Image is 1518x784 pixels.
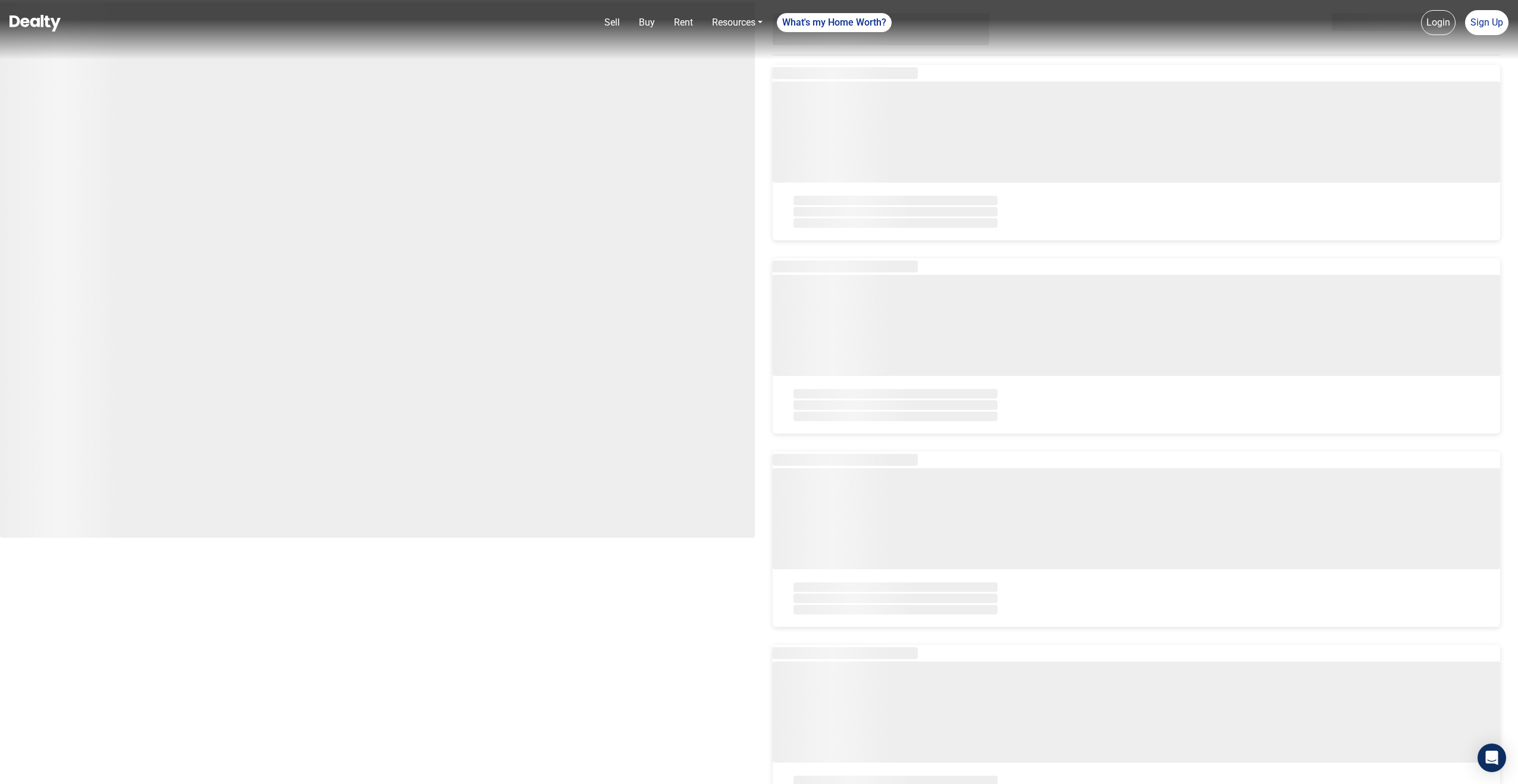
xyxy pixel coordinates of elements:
span: ‌ [793,412,998,421]
span: ‌ [773,661,1501,763]
span: ‌ [773,67,918,79]
span: ‌ [793,605,998,614]
img: Dealty - Buy, Sell & Rent Homes [10,15,61,32]
span: ‌ [773,261,918,272]
a: Sell [600,11,625,35]
div: Open Intercom Messenger [1478,744,1506,772]
span: ‌ [793,594,998,603]
span: ‌ [773,647,918,659]
span: ‌ [793,218,998,228]
span: ‌ [793,400,998,410]
a: Rent [669,11,698,35]
span: ‌ [793,582,998,592]
a: What's my Home Worth? [777,13,892,32]
a: Sign Up [1465,10,1508,35]
iframe: BigID CMP Widget [6,748,42,784]
span: ‌ [773,468,1501,569]
span: ‌ [793,389,998,399]
span: ‌ [773,454,918,466]
a: Buy [634,11,660,35]
a: Login [1421,10,1456,35]
span: ‌ [793,207,998,217]
span: ‌ [773,275,1501,376]
span: ‌ [773,81,1501,183]
a: Resources [707,11,767,35]
span: ‌ [793,196,998,205]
